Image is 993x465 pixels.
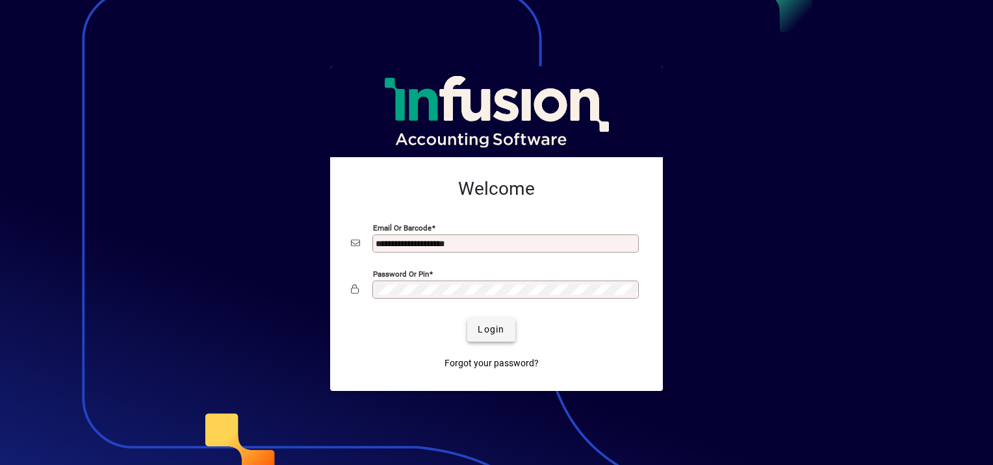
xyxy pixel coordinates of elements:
mat-label: Email or Barcode [373,223,432,232]
a: Forgot your password? [439,352,544,375]
span: Login [478,323,504,336]
span: Forgot your password? [445,357,539,370]
h2: Welcome [351,178,642,200]
button: Login [467,318,515,342]
mat-label: Password or Pin [373,269,429,278]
